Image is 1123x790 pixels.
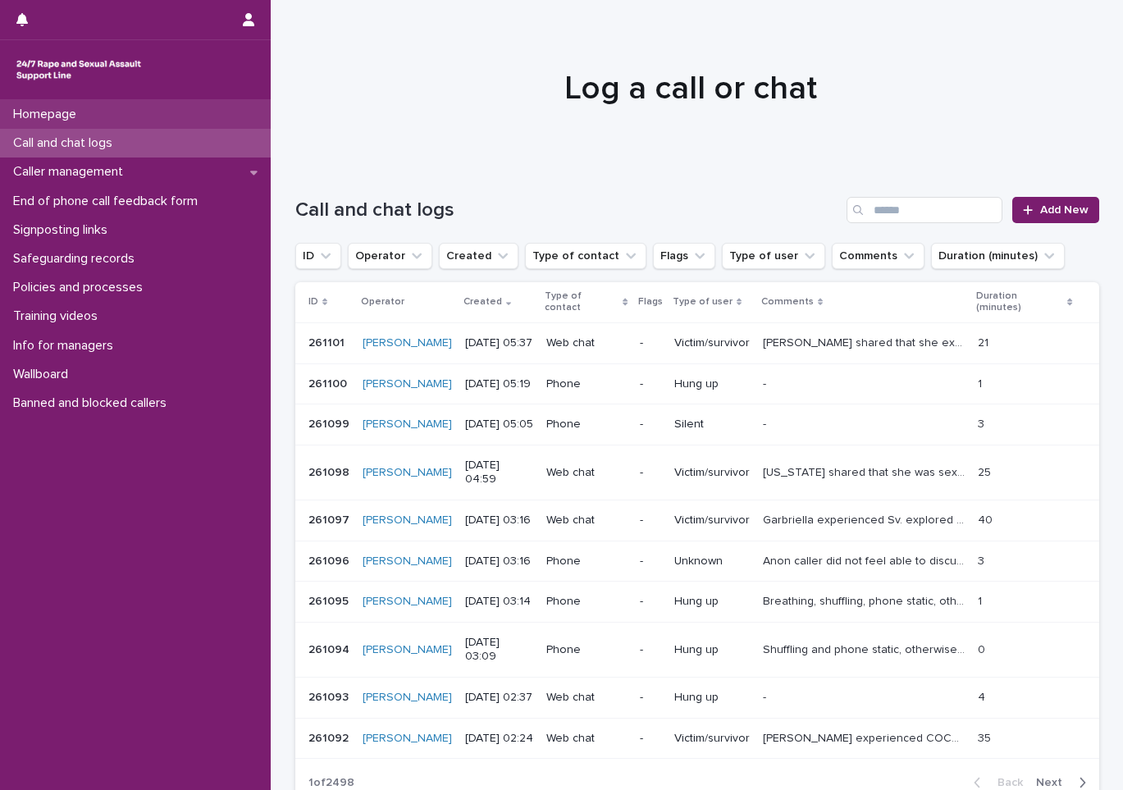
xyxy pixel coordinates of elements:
[1036,777,1072,788] span: Next
[465,555,533,569] p: [DATE] 03:16
[525,243,646,269] button: Type of contact
[763,640,968,657] p: Shuffling and phone static, otherwise silent
[978,414,988,432] p: 3
[308,551,353,569] p: 261096
[7,135,126,151] p: Call and chat logs
[295,243,341,269] button: ID
[674,595,750,609] p: Hung up
[7,251,148,267] p: Safeguarding records
[978,728,994,746] p: 35
[640,732,661,746] p: -
[763,463,968,480] p: Georgia shared that she was sexually assaulted, and is considering making a report to the police....
[295,500,1099,541] tr: 261097261097 [PERSON_NAME] [DATE] 03:16Web chat-Victim/survivorGarbriella experienced Sv. explore...
[961,775,1029,790] button: Back
[640,418,661,432] p: -
[363,336,452,350] a: [PERSON_NAME]
[465,336,533,350] p: [DATE] 05:37
[7,308,111,324] p: Training videos
[465,418,533,432] p: [DATE] 05:05
[308,728,352,746] p: 261092
[763,551,968,569] p: Anon caller did not feel able to discuss what happened
[978,551,988,569] p: 3
[978,640,988,657] p: 0
[465,732,533,746] p: [DATE] 02:24
[640,336,661,350] p: -
[640,643,661,657] p: -
[763,510,968,527] p: Garbriella experienced Sv. explored and validated her feelings
[763,591,968,609] p: Breathing, shuffling, phone static, otherwise silent
[295,718,1099,759] tr: 261092261092 [PERSON_NAME] [DATE] 02:24Web chat-Victim/survivor[PERSON_NAME] experienced COCSA. e...
[363,732,452,746] a: [PERSON_NAME]
[465,595,533,609] p: [DATE] 03:14
[847,197,1002,223] input: Search
[465,691,533,705] p: [DATE] 02:37
[308,374,350,391] p: 261100
[13,53,144,86] img: rhQMoQhaT3yELyF149Cw
[763,728,968,746] p: Frankie experienced COCSA. explored and validated his feelings.
[348,243,432,269] button: Operator
[7,164,136,180] p: Caller management
[674,336,750,350] p: Victim/survivor
[308,293,318,311] p: ID
[988,777,1023,788] span: Back
[295,677,1099,718] tr: 261093261093 [PERSON_NAME] [DATE] 02:37Web chat-Hung up-- 44
[7,194,211,209] p: End of phone call feedback form
[653,243,715,269] button: Flags
[640,377,661,391] p: -
[295,322,1099,363] tr: 261101261101 [PERSON_NAME] [DATE] 05:37Web chat-Victim/survivor[PERSON_NAME] shared that she expe...
[308,640,353,657] p: 261094
[308,591,352,609] p: 261095
[295,199,841,222] h1: Call and chat logs
[363,514,452,527] a: [PERSON_NAME]
[546,643,627,657] p: Phone
[363,643,452,657] a: [PERSON_NAME]
[674,691,750,705] p: Hung up
[295,623,1099,678] tr: 261094261094 [PERSON_NAME] [DATE] 03:09Phone-Hung upShuffling and phone static, otherwise silentS...
[674,732,750,746] p: Victim/survivor
[761,293,814,311] p: Comments
[546,732,627,746] p: Web chat
[546,377,627,391] p: Phone
[546,595,627,609] p: Phone
[295,582,1099,623] tr: 261095261095 [PERSON_NAME] [DATE] 03:14Phone-Hung upBreathing, shuffling, phone static, otherwise...
[640,555,661,569] p: -
[363,418,452,432] a: [PERSON_NAME]
[763,374,769,391] p: -
[978,374,985,391] p: 1
[978,591,985,609] p: 1
[308,510,353,527] p: 261097
[295,404,1099,445] tr: 261099261099 [PERSON_NAME] [DATE] 05:05Phone-Silent-- 33
[763,414,769,432] p: -
[363,595,452,609] a: [PERSON_NAME]
[465,636,533,664] p: [DATE] 03:09
[1029,775,1099,790] button: Next
[1040,204,1089,216] span: Add New
[674,643,750,657] p: Hung up
[463,293,502,311] p: Created
[640,691,661,705] p: -
[978,333,992,350] p: 21
[295,363,1099,404] tr: 261100261100 [PERSON_NAME] [DATE] 05:19Phone-Hung up-- 11
[465,377,533,391] p: [DATE] 05:19
[7,280,156,295] p: Policies and processes
[722,243,825,269] button: Type of user
[673,293,733,311] p: Type of user
[308,414,353,432] p: 261099
[361,293,404,311] p: Operator
[976,287,1064,317] p: Duration (minutes)
[7,222,121,238] p: Signposting links
[674,466,750,480] p: Victim/survivor
[546,418,627,432] p: Phone
[308,333,348,350] p: 261101
[439,243,518,269] button: Created
[674,377,750,391] p: Hung up
[978,463,994,480] p: 25
[546,514,627,527] p: Web chat
[7,338,126,354] p: Info for managers
[638,293,663,311] p: Flags
[545,287,619,317] p: Type of contact
[546,555,627,569] p: Phone
[1012,197,1098,223] a: Add New
[308,687,352,705] p: 261093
